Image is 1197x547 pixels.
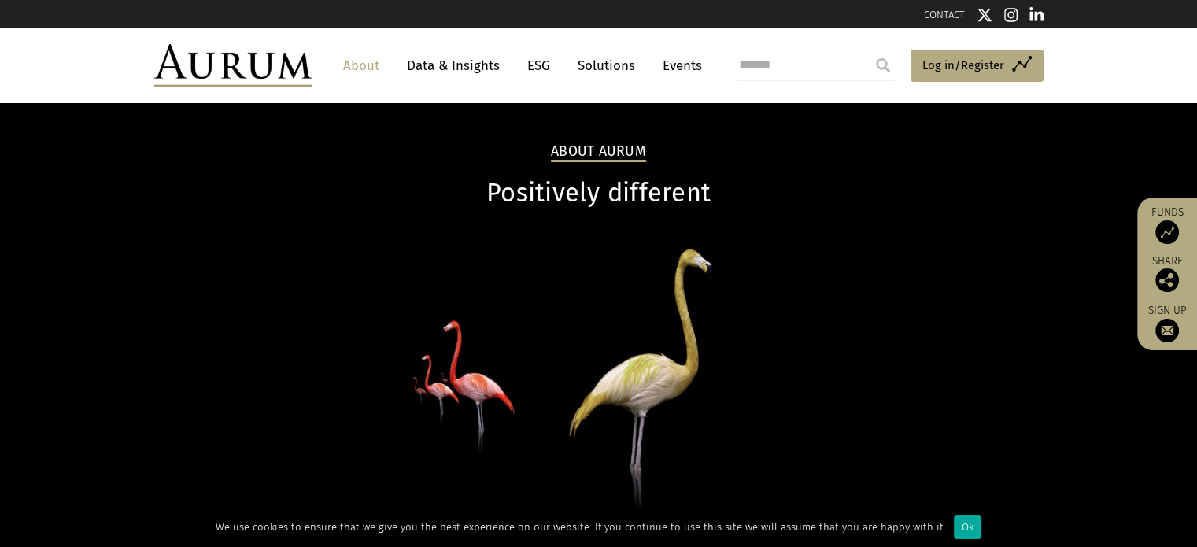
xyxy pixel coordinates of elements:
[1145,256,1189,292] div: Share
[1155,220,1179,244] img: Access Funds
[154,178,1044,209] h1: Positively different
[911,50,1044,83] a: Log in/Register
[977,7,992,23] img: Twitter icon
[1004,7,1018,23] img: Instagram icon
[154,44,312,87] img: Aurum
[1145,304,1189,342] a: Sign up
[335,51,387,80] a: About
[399,51,508,80] a: Data & Insights
[1155,319,1179,342] img: Sign up to our newsletter
[954,515,981,539] div: Ok
[1145,205,1189,244] a: Funds
[519,51,558,80] a: ESG
[1029,7,1044,23] img: Linkedin icon
[867,50,899,81] input: Submit
[551,143,646,162] h2: About Aurum
[655,51,702,80] a: Events
[922,56,1004,75] span: Log in/Register
[1155,268,1179,292] img: Share this post
[924,9,965,20] a: CONTACT
[570,51,643,80] a: Solutions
